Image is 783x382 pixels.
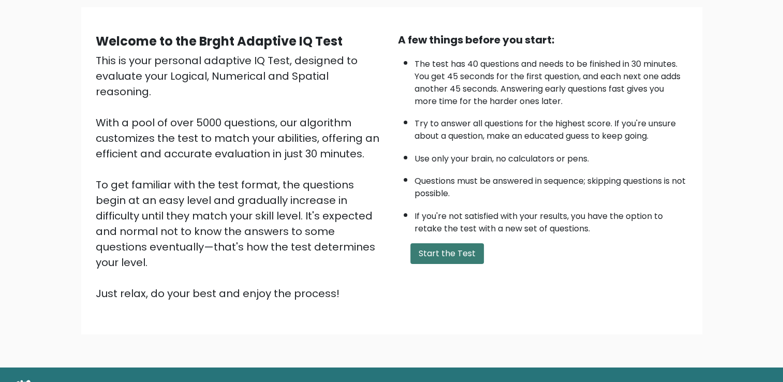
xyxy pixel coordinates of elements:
[415,205,688,235] li: If you're not satisfied with your results, you have the option to retake the test with a new set ...
[96,33,343,50] b: Welcome to the Brght Adaptive IQ Test
[415,112,688,142] li: Try to answer all questions for the highest score. If you're unsure about a question, make an edu...
[415,53,688,108] li: The test has 40 questions and needs to be finished in 30 minutes. You get 45 seconds for the firs...
[415,170,688,200] li: Questions must be answered in sequence; skipping questions is not possible.
[410,243,484,264] button: Start the Test
[415,148,688,165] li: Use only your brain, no calculators or pens.
[96,53,386,301] div: This is your personal adaptive IQ Test, designed to evaluate your Logical, Numerical and Spatial ...
[398,32,688,48] div: A few things before you start:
